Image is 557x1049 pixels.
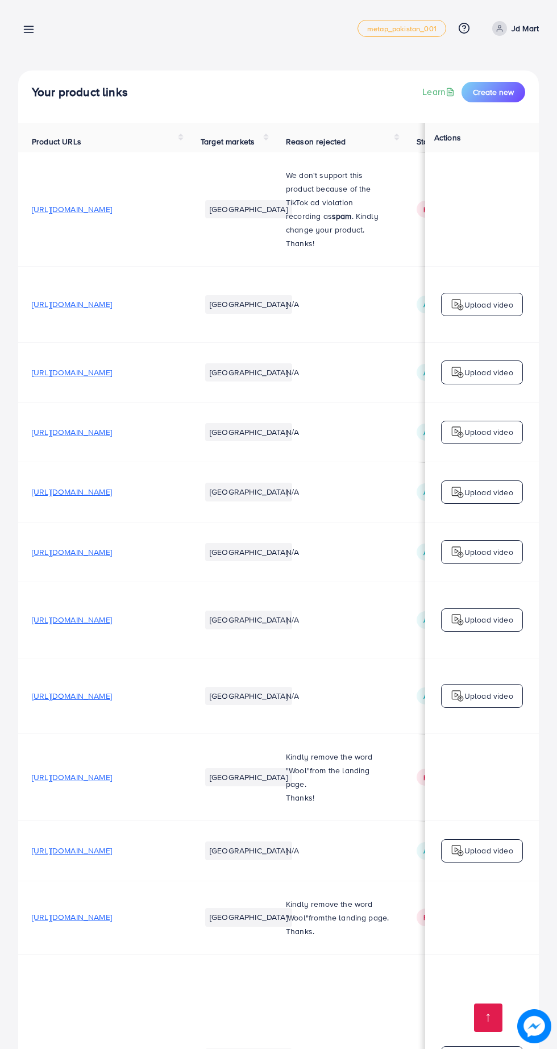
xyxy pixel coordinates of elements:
[201,136,255,147] span: Target markets
[422,85,457,98] a: Learn
[32,772,112,783] span: [URL][DOMAIN_NAME]
[286,298,299,310] span: N/A
[286,750,389,791] p: Kindly remove the word "Wool"
[286,792,314,803] span: Thanks!
[205,543,292,561] li: [GEOGRAPHIC_DATA]
[286,169,371,222] span: We don't support this product because of the TikTok ad violation recording as
[32,298,112,310] span: [URL][DOMAIN_NAME]
[286,924,389,938] p: Thanks.
[451,298,464,312] img: logo
[286,426,299,438] span: N/A
[205,687,292,705] li: [GEOGRAPHIC_DATA]
[32,614,112,625] span: [URL][DOMAIN_NAME]
[286,690,299,702] span: N/A
[451,613,464,627] img: logo
[286,367,299,378] span: N/A
[205,423,292,441] li: [GEOGRAPHIC_DATA]
[286,486,299,497] span: N/A
[451,366,464,379] img: logo
[451,425,464,439] img: logo
[358,20,446,37] a: metap_pakistan_001
[517,1009,551,1043] img: image
[32,845,112,856] span: [URL][DOMAIN_NAME]
[32,911,112,923] span: [URL][DOMAIN_NAME]
[32,367,112,378] span: [URL][DOMAIN_NAME]
[32,136,81,147] span: Product URLs
[205,483,292,501] li: [GEOGRAPHIC_DATA]
[488,21,539,36] a: Jd Mart
[286,614,299,625] span: N/A
[464,486,513,499] p: Upload video
[205,363,292,382] li: [GEOGRAPHIC_DATA]
[286,210,379,249] span: . Kindly change your product. Thanks!
[464,298,513,312] p: Upload video
[309,912,325,923] span: from
[205,200,292,218] li: [GEOGRAPHIC_DATA]
[286,845,299,856] span: N/A
[434,132,461,143] span: Actions
[205,908,292,926] li: [GEOGRAPHIC_DATA]
[451,486,464,499] img: logo
[417,136,439,147] span: Status
[464,425,513,439] p: Upload video
[205,611,292,629] li: [GEOGRAPHIC_DATA]
[32,426,112,438] span: [URL][DOMAIN_NAME]
[286,765,370,790] span: from the landing page.
[464,613,513,627] p: Upload video
[451,689,464,703] img: logo
[464,844,513,857] p: Upload video
[464,689,513,703] p: Upload video
[473,86,514,98] span: Create new
[451,844,464,857] img: logo
[32,486,112,497] span: [URL][DOMAIN_NAME]
[286,897,389,924] p: Kindly remove the word 'Wool" the landing page.
[205,841,292,860] li: [GEOGRAPHIC_DATA]
[32,546,112,558] span: [URL][DOMAIN_NAME]
[205,295,292,313] li: [GEOGRAPHIC_DATA]
[512,22,539,35] p: Jd Mart
[332,210,352,222] strong: spam
[464,545,513,559] p: Upload video
[205,768,292,786] li: [GEOGRAPHIC_DATA]
[286,136,346,147] span: Reason rejected
[451,545,464,559] img: logo
[32,204,112,215] span: [URL][DOMAIN_NAME]
[367,25,437,32] span: metap_pakistan_001
[464,366,513,379] p: Upload video
[286,546,299,558] span: N/A
[32,85,128,99] h4: Your product links
[32,690,112,702] span: [URL][DOMAIN_NAME]
[462,82,525,102] button: Create new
